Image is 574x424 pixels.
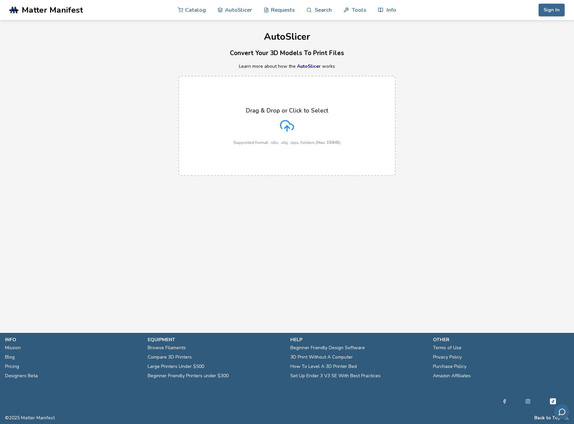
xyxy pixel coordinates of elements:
[290,353,353,362] a: 3D Print Without A Computer
[22,5,83,15] span: Matter Manifest
[549,397,557,405] a: Tiktok
[246,107,328,114] p: Drag & Drop or Click to Select
[5,362,19,371] a: Pricing
[5,371,38,381] a: Designers Beta
[5,353,15,362] a: Blog
[5,415,55,421] span: © 2025 Matter Manifest
[290,343,365,353] a: Beginner Friendly Design Software
[148,336,284,343] p: equipment
[433,362,466,371] a: Purchase Policy
[564,415,569,421] a: RSS Feed
[526,397,530,405] a: Instagram
[539,4,565,16] button: Sign In
[148,343,186,353] a: Browse Filaments
[433,336,569,343] p: other
[234,140,340,145] p: Supported format: .stls, .obj, .zips, folders (Max 100MB)
[433,371,471,381] a: Amazon Affiliates
[290,371,381,381] a: Set Up Ender 3 V3 SE With Best Practices
[5,343,21,353] a: Mission
[433,353,462,362] a: Privacy Policy
[290,336,426,343] p: help
[5,336,141,343] p: info
[290,362,357,371] a: How To Level A 3D Printer Bed
[297,63,321,69] a: AutoSlicer
[148,353,192,362] a: Compare 3D Printers
[554,404,569,419] button: Send feedback via email
[433,343,461,353] a: Terms of Use
[534,415,561,421] button: Back to Top
[148,362,204,371] a: Large Printers Under $500
[148,371,229,381] a: Beginner Friendly Printers under $300
[502,397,507,405] a: Facebook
